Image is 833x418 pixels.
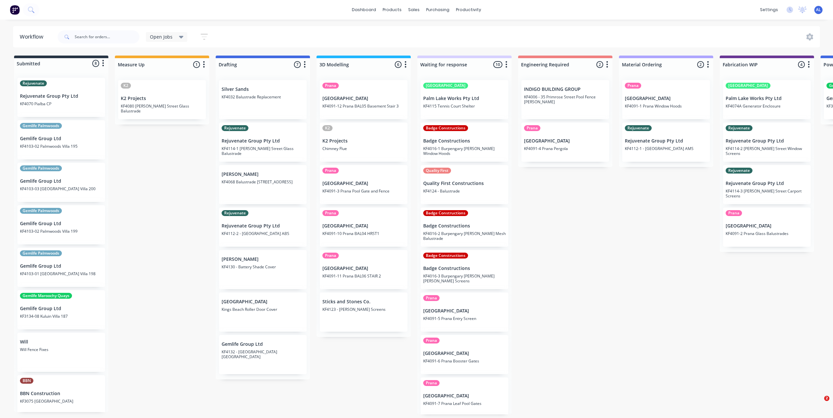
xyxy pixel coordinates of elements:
div: Gemlife Palmwoods [20,165,62,171]
p: KF3075 [GEOGRAPHIC_DATA] [20,399,102,404]
div: WillWill Fence Fixes [17,333,105,372]
p: KF4103-02 Palmwoods Villa 195 [20,144,102,149]
div: Gemlife Group LtdKF4132 - [GEOGRAPHIC_DATA] [GEOGRAPHIC_DATA] [219,335,307,374]
div: Prana [423,295,440,301]
div: Rejuvenate [222,125,248,131]
div: Prana [524,125,540,131]
p: KF4114-1 [PERSON_NAME] Street Glass Balustrade [222,146,304,156]
div: Gemlife PalmwoodsGemlife Group LtdKF4103-03 [GEOGRAPHIC_DATA] Villa 200 [17,163,105,202]
div: Rejuvenate [625,125,652,131]
p: KF4123 - [PERSON_NAME] Screens [322,307,405,312]
p: [GEOGRAPHIC_DATA] [423,351,506,356]
div: [PERSON_NAME]KF4068 Balustrade [STREET_ADDRESS] [219,165,307,204]
div: RejuvenateRejuvenate Group Pty LtdKF4112-1 - [GEOGRAPHIC_DATA] AMS [622,123,710,162]
div: Prana[GEOGRAPHIC_DATA]KF4091-10 Prana BAL04 HRST1 [320,208,407,247]
p: Silver Sands [222,87,304,92]
div: Silver SandsKF4032 Balustrade Replacement [219,80,307,119]
div: Badge Constructions [423,125,468,131]
p: KF4016-1 Burpengary [PERSON_NAME] Window Hoods [423,146,506,156]
div: Quality FirstQuality First ConstructionsKF4124 - Balustrade [421,165,508,204]
div: products [379,5,405,15]
div: sales [405,5,423,15]
p: INDIGO BUILDING GROUP [524,87,607,92]
p: [GEOGRAPHIC_DATA] [322,181,405,186]
div: Badge ConstructionsBadge ConstructionsKF4016-3 Burpengary [PERSON_NAME] [PERSON_NAME] Screens [421,250,508,289]
p: KF4074A Generator Enclosure [726,104,808,109]
div: Rejuvenate [20,80,47,86]
p: [GEOGRAPHIC_DATA] [625,96,707,101]
p: KF4016-2 Burpengary [PERSON_NAME] Mesh Balustrade [423,231,506,241]
div: Prana [423,380,440,386]
div: [GEOGRAPHIC_DATA]Palm Lake Works Pty LtdKF4074A Generator Enclosure [723,80,811,119]
div: RejuvenateRejuvenate Group Pty LtdKF4114-3 [PERSON_NAME] Street Carport Screens [723,165,811,204]
p: KF4124 - Balustrade [423,189,506,193]
div: Prana [322,253,339,259]
div: RejuvenateRejuvenate Group Pty LtdKF4070 Pialba CP [17,78,105,117]
div: RejuvenateRejuvenate Group Pty LtdKF4114-2 [PERSON_NAME] Street Window Screens [723,123,811,162]
div: Gemlife PalmwoodsGemlife Group LtdKF4103-02 Palmwoods Villa 199 [17,205,105,244]
p: KF4114-2 [PERSON_NAME] Street Window Screens [726,146,808,156]
p: [GEOGRAPHIC_DATA] [222,299,304,305]
div: BBNBBN ConstructionKF3075 [GEOGRAPHIC_DATA] [17,375,105,414]
p: Rejuvenate Group Pty Ltd [726,138,808,144]
div: Sticks and Stones Co.KF4123 - [PERSON_NAME] Screens [320,293,407,332]
p: KF4091-3 Prana Pool Gate and Fence [322,189,405,193]
p: Rejuvenate Group Pty Ltd [222,223,304,229]
div: [PERSON_NAME]KF4130 - Battery Shade Cover [219,250,307,289]
p: Gemlife Group Ltd [20,306,102,311]
p: Sticks and Stones Co. [322,299,405,305]
div: Badge ConstructionsBadge ConstructionsKF4016-1 Burpengary [PERSON_NAME] Window Hoods [421,123,508,162]
p: Quality First Constructions [423,181,506,186]
p: KF4112-1 - [GEOGRAPHIC_DATA] AMS [625,146,707,151]
div: Prana[GEOGRAPHIC_DATA]KF4091-4 Prana Pergola [521,123,609,162]
p: Badge Constructions [423,266,506,271]
div: BBN [20,378,33,384]
div: productivity [453,5,484,15]
p: [PERSON_NAME] [222,172,304,177]
p: KF4091-7 Prana Leaf Pool Gates [423,401,506,406]
p: KF4103-02 Palmwoods Villa 199 [20,229,102,234]
p: KF4130 - Battery Shade Cover [222,264,304,269]
p: Rejuvenate Group Pty Ltd [726,181,808,186]
p: Will Fence Fixes [20,347,102,352]
p: Kings Beach Roller Door Cover [222,307,304,312]
div: K2K2 ProjectsChimney Flue [320,123,407,162]
a: dashboard [349,5,379,15]
span: AL [816,7,821,13]
div: Quality First [423,168,451,174]
p: KF4091-10 Prana BAL04 HRST1 [322,231,405,236]
p: [GEOGRAPHIC_DATA] [423,308,506,314]
div: Prana[GEOGRAPHIC_DATA]KF4091-1 Prana Window Hoods [622,80,710,119]
p: BBN Construction [20,391,102,396]
span: 2 [824,396,829,401]
div: Prana [726,210,742,216]
input: Search for orders... [75,30,139,43]
div: [GEOGRAPHIC_DATA]Kings Beach Roller Door Cover [219,293,307,332]
p: Palm Lake Works Pty Ltd [726,96,808,101]
div: K2 [322,125,333,131]
p: Rejuvenate Group Pty Ltd [20,93,102,99]
div: Gemlife Palmwoods [20,208,62,214]
p: [GEOGRAPHIC_DATA] [423,393,506,399]
p: KF4114-3 [PERSON_NAME] Street Carport Screens [726,189,808,198]
p: KF4091-6 Prana Booster Gates [423,359,506,363]
div: Prana[GEOGRAPHIC_DATA]KF4091-12 Prana BAL05 Basement Stair 3 [320,80,407,119]
p: [GEOGRAPHIC_DATA] [322,96,405,101]
p: Rejuvenate Group Pty Ltd [222,138,304,144]
p: [GEOGRAPHIC_DATA] [726,223,808,229]
p: [GEOGRAPHIC_DATA] [322,266,405,271]
div: Badge Constructions [423,253,468,259]
div: Workflow [20,33,46,41]
p: KF4016-3 Burpengary [PERSON_NAME] [PERSON_NAME] Screens [423,274,506,283]
p: KF4006 - 35 Primrose Street Pool Fence [PERSON_NAME] [524,94,607,104]
p: K2 Projects [322,138,405,144]
div: Badge Constructions [423,210,468,216]
div: Prana [322,168,339,174]
iframe: Intercom live chat [811,396,826,411]
div: Rejuvenate [726,125,752,131]
p: KF4091-5 Prana Entry Screen [423,316,506,321]
div: K2 [121,83,131,89]
div: Gemlife Palmwoods [20,123,62,129]
p: Gemlife Group Ltd [20,221,102,226]
div: Gemlife PalmwoodsGemlife Group LtdKF4103-02 Palmwoods Villa 195 [17,120,105,159]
